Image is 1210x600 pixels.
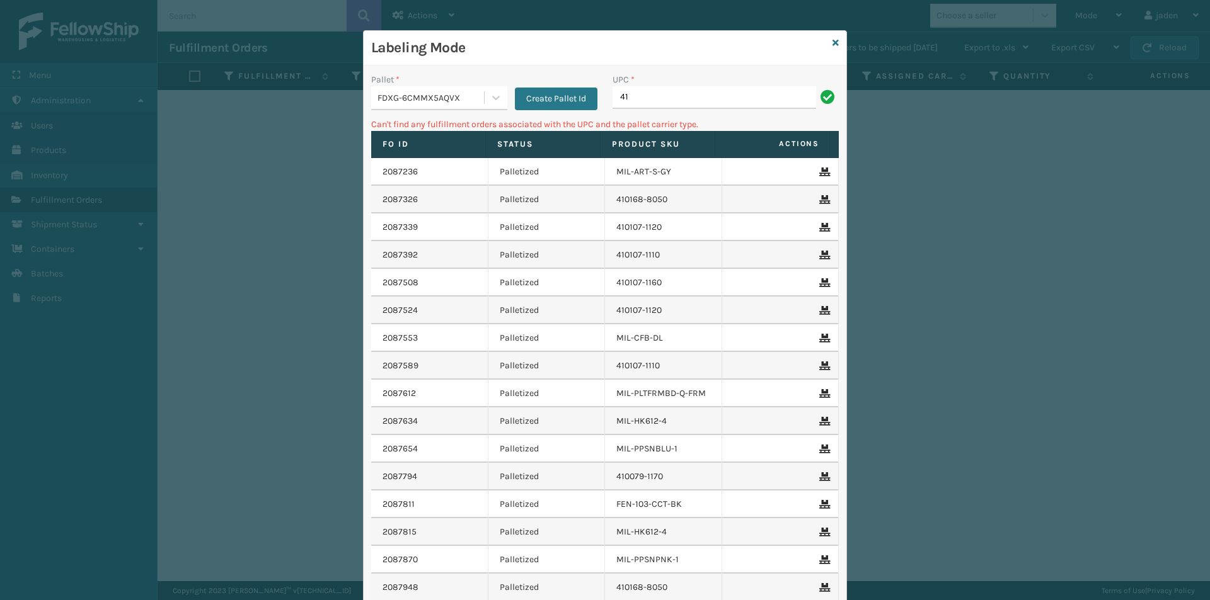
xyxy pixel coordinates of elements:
td: Palletized [488,352,606,380]
td: Palletized [488,407,606,435]
i: Remove From Pallet [819,417,827,426]
td: MIL-ART-S-GY [605,158,722,186]
h3: Labeling Mode [371,38,827,57]
button: Create Pallet Id [515,88,597,110]
i: Remove From Pallet [819,334,827,342]
td: MIL-CFB-DL [605,324,722,352]
a: 2087794 [383,470,417,483]
td: MIL-PPSNBLU-1 [605,435,722,463]
td: Palletized [488,546,606,574]
td: 410107-1110 [605,241,722,269]
a: 2087870 [383,553,418,566]
a: 2087339 [383,221,418,234]
td: Palletized [488,269,606,297]
i: Remove From Pallet [819,444,827,453]
td: Palletized [488,241,606,269]
i: Remove From Pallet [819,583,827,592]
span: Actions [719,133,827,154]
a: 2087508 [383,276,418,289]
i: Remove From Pallet [819,389,827,398]
div: FDXG-6CMMX5AQVX [377,91,485,105]
td: Palletized [488,518,606,546]
label: UPC [613,73,635,86]
a: 2087811 [383,498,415,511]
td: 410107-1120 [605,297,722,324]
a: 2087392 [383,249,418,261]
i: Remove From Pallet [819,500,827,509]
td: 410107-1120 [605,213,722,241]
i: Remove From Pallet [819,223,827,232]
label: Product SKU [612,139,703,150]
a: 2087326 [383,193,418,206]
td: 410107-1160 [605,269,722,297]
a: 2087815 [383,526,417,538]
td: MIL-PLTFRMBD-Q-FRM [605,380,722,407]
i: Remove From Pallet [819,278,827,287]
td: FEN-103-CCT-BK [605,490,722,518]
td: MIL-HK612-4 [605,518,722,546]
td: Palletized [488,186,606,213]
td: Palletized [488,435,606,463]
a: 2087654 [383,443,418,455]
i: Remove From Pallet [819,195,827,204]
td: MIL-PPSNPNK-1 [605,546,722,574]
td: Palletized [488,380,606,407]
td: Palletized [488,463,606,490]
i: Remove From Pallet [819,555,827,564]
a: 2087236 [383,166,418,178]
td: Palletized [488,297,606,324]
td: Palletized [488,324,606,352]
i: Remove From Pallet [819,167,827,176]
td: MIL-HK612-4 [605,407,722,435]
td: 410107-1110 [605,352,722,380]
a: 2087524 [383,304,418,317]
a: 2087634 [383,415,418,427]
i: Remove From Pallet [819,306,827,315]
td: Palletized [488,213,606,241]
td: Palletized [488,490,606,518]
label: Fo Id [383,139,474,150]
td: Palletized [488,158,606,186]
a: 2087612 [383,387,416,400]
td: 410168-8050 [605,186,722,213]
a: 2087948 [383,581,418,594]
a: 2087553 [383,332,418,344]
i: Remove From Pallet [819,472,827,481]
label: Status [497,139,589,150]
i: Remove From Pallet [819,528,827,536]
i: Remove From Pallet [819,361,827,370]
p: Can't find any fulfillment orders associated with the UPC and the pallet carrier type. [371,118,839,131]
label: Pallet [371,73,400,86]
i: Remove From Pallet [819,251,827,259]
a: 2087589 [383,359,418,372]
td: 410079-1170 [605,463,722,490]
